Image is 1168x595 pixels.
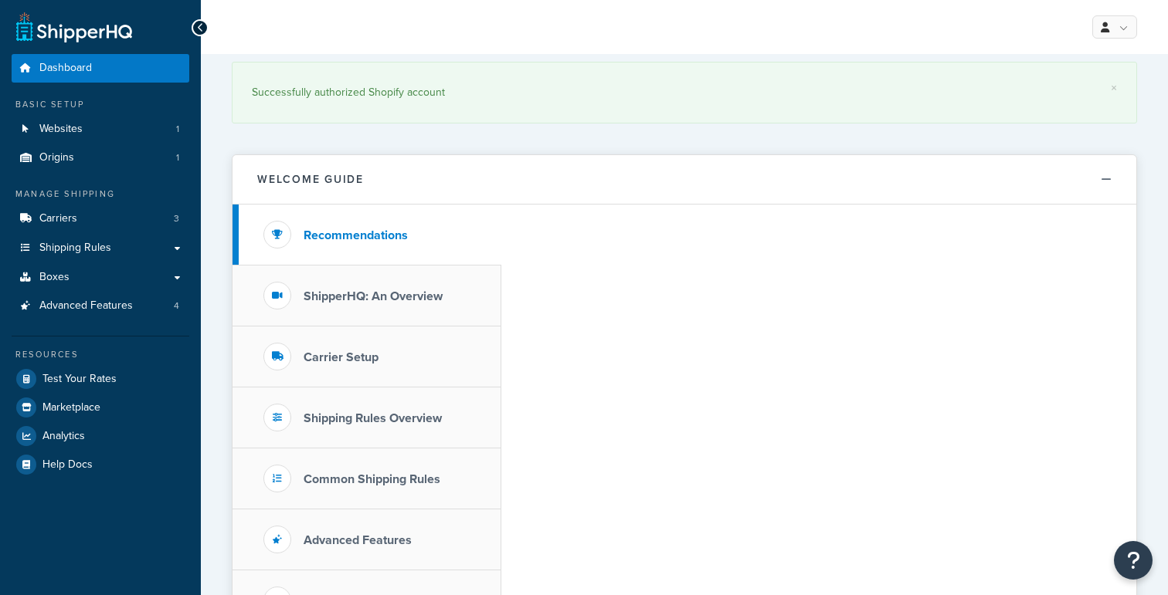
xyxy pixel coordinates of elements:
[304,411,442,425] h3: Shipping Rules Overview
[39,242,111,255] span: Shipping Rules
[12,205,189,233] a: Carriers3
[12,292,189,320] a: Advanced Features4
[304,289,443,303] h3: ShipperHQ: An Overview
[12,54,189,83] a: Dashboard
[12,115,189,144] a: Websites1
[174,299,179,313] span: 4
[1111,82,1117,94] a: ×
[39,299,133,313] span: Advanced Features
[12,292,189,320] li: Advanced Features
[252,82,1117,103] div: Successfully authorized Shopify account
[233,155,1136,205] button: Welcome Guide
[304,228,408,242] h3: Recommendations
[39,151,74,164] span: Origins
[12,422,189,450] a: Analytics
[12,205,189,233] li: Carriers
[304,472,440,486] h3: Common Shipping Rules
[39,62,92,75] span: Dashboard
[39,212,77,225] span: Carriers
[12,263,189,292] a: Boxes
[42,458,93,472] span: Help Docs
[12,144,189,172] li: Origins
[39,271,70,284] span: Boxes
[12,451,189,478] a: Help Docs
[39,123,83,136] span: Websites
[257,174,364,185] h2: Welcome Guide
[42,401,100,414] span: Marketplace
[304,533,412,547] h3: Advanced Features
[12,188,189,201] div: Manage Shipping
[12,115,189,144] li: Websites
[42,430,85,443] span: Analytics
[1114,541,1153,580] button: Open Resource Center
[12,365,189,393] a: Test Your Rates
[176,151,179,164] span: 1
[12,348,189,361] div: Resources
[304,350,379,364] h3: Carrier Setup
[12,98,189,111] div: Basic Setup
[42,373,117,386] span: Test Your Rates
[12,394,189,421] a: Marketplace
[12,234,189,262] a: Shipping Rules
[12,144,189,172] a: Origins1
[176,123,179,136] span: 1
[174,212,179,225] span: 3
